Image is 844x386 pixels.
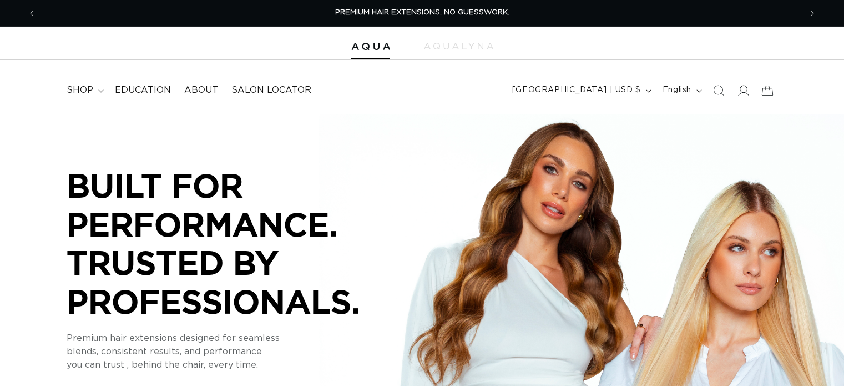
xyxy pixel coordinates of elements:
button: [GEOGRAPHIC_DATA] | USD $ [506,80,656,101]
span: About [184,84,218,96]
img: Aqua Hair Extensions [351,43,390,51]
p: Premium hair extensions designed for seamless [67,332,400,345]
button: Next announcement [800,3,825,24]
a: Salon Locator [225,78,318,103]
button: English [656,80,706,101]
span: [GEOGRAPHIC_DATA] | USD $ [512,84,641,96]
a: Education [108,78,178,103]
span: Salon Locator [231,84,311,96]
p: blends, consistent results, and performance [67,345,400,359]
span: PREMIUM HAIR EXTENSIONS. NO GUESSWORK. [335,9,509,16]
summary: Search [706,78,731,103]
button: Previous announcement [19,3,44,24]
span: English [663,84,691,96]
p: BUILT FOR PERFORMANCE. TRUSTED BY PROFESSIONALS. [67,166,400,320]
a: About [178,78,225,103]
img: aqualyna.com [424,43,493,49]
span: shop [67,84,93,96]
p: you can trust , behind the chair, every time. [67,359,400,372]
span: Education [115,84,171,96]
summary: shop [60,78,108,103]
